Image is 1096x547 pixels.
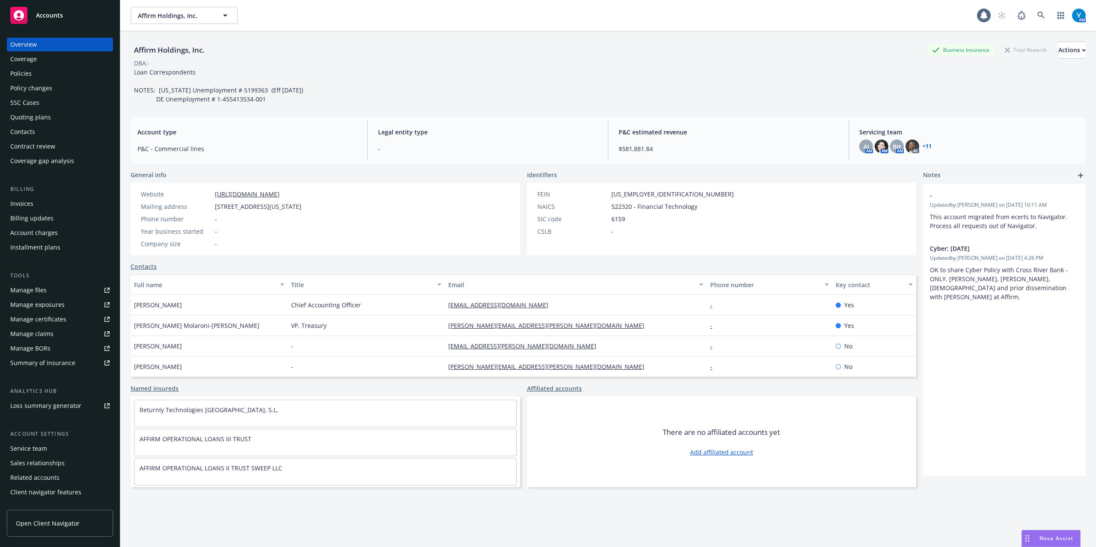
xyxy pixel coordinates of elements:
div: Cyber: [DATE]Updatedby [PERSON_NAME] on [DATE] 4:26 PMOK to share Cyber Policy with Cross River B... [923,237,1086,308]
div: Contacts [10,125,35,139]
a: Coverage gap analysis [7,154,113,168]
button: Actions [1058,42,1086,59]
span: There are no affiliated accounts yet [663,427,780,437]
span: Yes [844,300,854,309]
span: - [215,227,217,236]
span: Nova Assist [1039,535,1073,542]
img: photo [875,140,888,153]
span: [PERSON_NAME] [134,362,182,371]
a: Service team [7,442,113,455]
span: BH [893,142,901,151]
div: Invoices [10,197,33,211]
a: Installment plans [7,241,113,254]
div: Policies [10,67,32,80]
div: SSC Cases [10,96,39,110]
span: [PERSON_NAME] [134,300,182,309]
div: Website [141,190,211,199]
a: Contacts [131,262,157,271]
div: Key contact [836,280,903,289]
span: Account type [137,128,357,137]
span: 522320 - Financial Technology [611,202,697,211]
span: Identifiers [527,170,557,179]
a: AFFIRM OPERATIONAL LOANS II TRUST SWEEP LLC [140,464,282,472]
button: Affirm Holdings, Inc. [131,7,238,24]
a: Manage files [7,283,113,297]
span: Affirm Holdings, Inc. [138,11,212,20]
a: Manage BORs [7,342,113,355]
div: Affirm Holdings, Inc. [131,45,208,56]
div: Client navigator features [10,485,81,499]
span: OK to share Cyber Policy with Cross River Bank - ONLY. [PERSON_NAME], [PERSON_NAME], [DEMOGRAPHIC... [930,266,1069,301]
span: P&C - Commercial lines [137,144,357,153]
span: Accounts [36,12,63,19]
button: Phone number [707,274,833,295]
div: Related accounts [10,471,60,485]
a: Manage exposures [7,298,113,312]
div: Policy changes [10,81,52,95]
a: Summary of insurance [7,356,113,370]
a: Affiliated accounts [527,384,582,393]
a: Contacts [7,125,113,139]
a: Start snowing [993,7,1010,24]
a: +11 [923,144,932,149]
span: - [611,227,614,236]
a: add [1075,170,1086,181]
span: Legal entity type [378,128,598,137]
a: - [710,321,719,330]
div: Service team [10,442,47,455]
div: Year business started [141,227,211,236]
span: Servicing team [859,128,1079,137]
span: AJ [864,142,869,151]
span: Updated by [PERSON_NAME] on [DATE] 10:11 AM [930,201,1079,209]
div: Loss summary generator [10,399,81,413]
span: VP, Treasury [291,321,327,330]
span: [PERSON_NAME] [134,342,182,351]
a: Named insureds [131,384,179,393]
a: Add affiliated account [690,448,753,457]
div: Sales relationships [10,456,65,470]
div: NAICS [537,202,608,211]
span: Open Client Navigator [16,519,80,528]
span: $581,881.84 [619,144,838,153]
div: SIC code [537,214,608,223]
div: Coverage [10,52,37,66]
a: SSC Cases [7,96,113,110]
span: Yes [844,321,854,330]
a: Related accounts [7,471,113,485]
a: Policy changes [7,81,113,95]
div: Tools [7,271,113,280]
div: Account settings [7,430,113,438]
div: Account charges [10,226,58,240]
div: Quoting plans [10,110,51,124]
a: Overview [7,38,113,51]
a: Sales relationships [7,456,113,470]
a: [EMAIL_ADDRESS][DOMAIN_NAME] [448,301,555,309]
div: Phone number [710,280,820,289]
a: [URL][DOMAIN_NAME] [215,190,280,198]
a: Client navigator features [7,485,113,499]
a: Account charges [7,226,113,240]
a: [PERSON_NAME][EMAIL_ADDRESS][PERSON_NAME][DOMAIN_NAME] [448,363,651,371]
a: - [710,363,719,371]
span: - [930,191,1057,200]
div: Actions [1058,42,1086,58]
button: Email [445,274,707,295]
a: Invoices [7,197,113,211]
a: Search [1033,7,1050,24]
a: Client access [7,500,113,514]
div: Billing updates [10,211,54,225]
a: Accounts [7,3,113,27]
span: - [378,144,598,153]
span: Notes [923,170,941,181]
span: - [291,342,293,351]
span: - [215,239,217,248]
div: Billing [7,185,113,193]
span: No [844,362,852,371]
button: Title [288,274,445,295]
a: Switch app [1052,7,1069,24]
div: Client access [10,500,48,514]
a: Manage certificates [7,312,113,326]
div: Manage files [10,283,47,297]
div: DBA: - [134,59,150,68]
div: Contract review [10,140,55,153]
